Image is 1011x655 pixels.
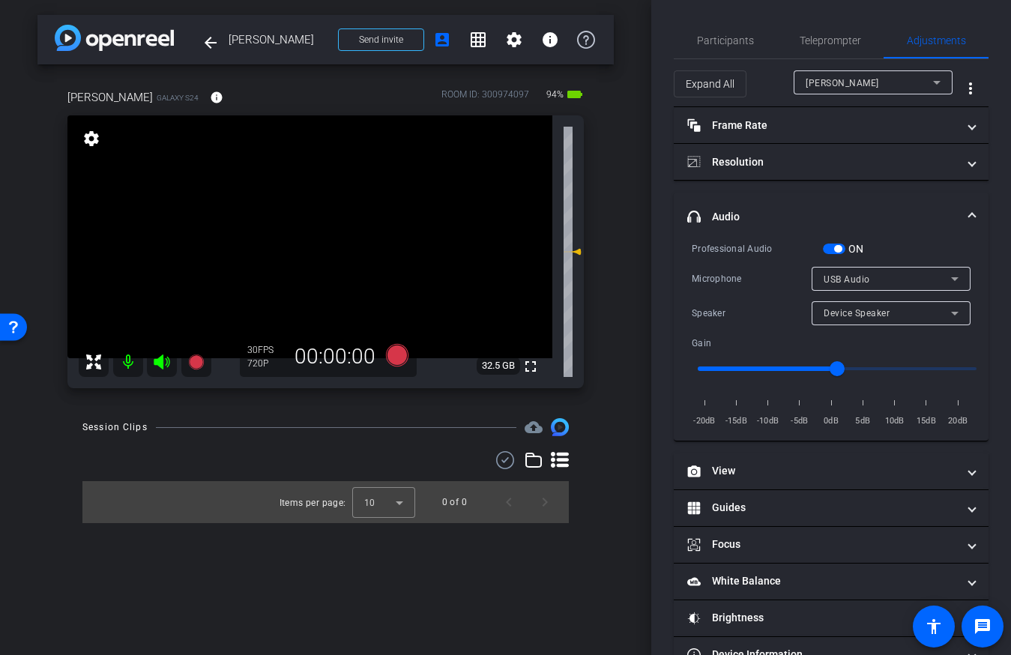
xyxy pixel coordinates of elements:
[522,357,540,375] mat-icon: fullscreen
[525,418,543,436] mat-icon: cloud_upload
[674,453,989,489] mat-expansion-panel-header: View
[945,414,971,429] span: 20dB
[824,274,870,285] span: USB Audio
[247,357,285,369] div: 720P
[338,28,424,51] button: Send invite
[907,35,966,46] span: Adjustments
[953,70,989,106] button: More Options for Adjustments Panel
[229,25,329,55] span: [PERSON_NAME]
[818,414,844,429] span: 0dB
[687,209,957,225] mat-panel-title: Audio
[674,600,989,636] mat-expansion-panel-header: Brightness
[674,70,746,97] button: Expand All
[157,92,199,103] span: Galaxy S24
[247,344,285,356] div: 30
[697,35,754,46] span: Participants
[81,130,102,148] mat-icon: settings
[755,414,781,429] span: -10dB
[674,144,989,180] mat-expansion-panel-header: Resolution
[723,414,749,429] span: -15dB
[674,490,989,526] mat-expansion-panel-header: Guides
[692,414,717,429] span: -20dB
[692,336,823,351] div: Gain
[687,537,957,552] mat-panel-title: Focus
[674,107,989,143] mat-expansion-panel-header: Frame Rate
[525,418,543,436] span: Destinations for your clips
[551,418,569,436] img: Session clips
[359,34,403,46] span: Send invite
[469,31,487,49] mat-icon: grid_on
[491,484,527,520] button: Previous page
[674,241,989,441] div: Audio
[687,610,957,626] mat-panel-title: Brightness
[824,308,890,319] span: Device Speaker
[800,35,861,46] span: Teleprompter
[687,154,957,170] mat-panel-title: Resolution
[845,241,864,256] label: ON
[914,414,939,429] span: 15dB
[564,243,582,261] mat-icon: 0 dB
[441,88,529,109] div: ROOM ID: 300974097
[687,500,957,516] mat-panel-title: Guides
[566,85,584,103] mat-icon: battery_std
[280,495,346,510] div: Items per page:
[692,271,812,286] div: Microphone
[527,484,563,520] button: Next page
[974,618,992,636] mat-icon: message
[544,82,566,106] span: 94%
[692,306,812,321] div: Speaker
[674,527,989,563] mat-expansion-panel-header: Focus
[806,78,879,88] span: [PERSON_NAME]
[787,414,812,429] span: -5dB
[67,89,153,106] span: [PERSON_NAME]
[674,193,989,241] mat-expansion-panel-header: Audio
[505,31,523,49] mat-icon: settings
[850,414,875,429] span: 5dB
[692,241,823,256] div: Professional Audio
[477,357,520,375] span: 32.5 GB
[442,495,467,510] div: 0 of 0
[882,414,908,429] span: 10dB
[687,118,957,133] mat-panel-title: Frame Rate
[687,573,957,589] mat-panel-title: White Balance
[82,420,148,435] div: Session Clips
[541,31,559,49] mat-icon: info
[210,91,223,104] mat-icon: info
[925,618,943,636] mat-icon: accessibility
[433,31,451,49] mat-icon: account_box
[674,564,989,600] mat-expansion-panel-header: White Balance
[962,79,980,97] mat-icon: more_vert
[55,25,174,51] img: app-logo
[285,344,385,369] div: 00:00:00
[258,345,274,355] span: FPS
[686,70,734,98] span: Expand All
[687,463,957,479] mat-panel-title: View
[202,34,220,52] mat-icon: arrow_back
